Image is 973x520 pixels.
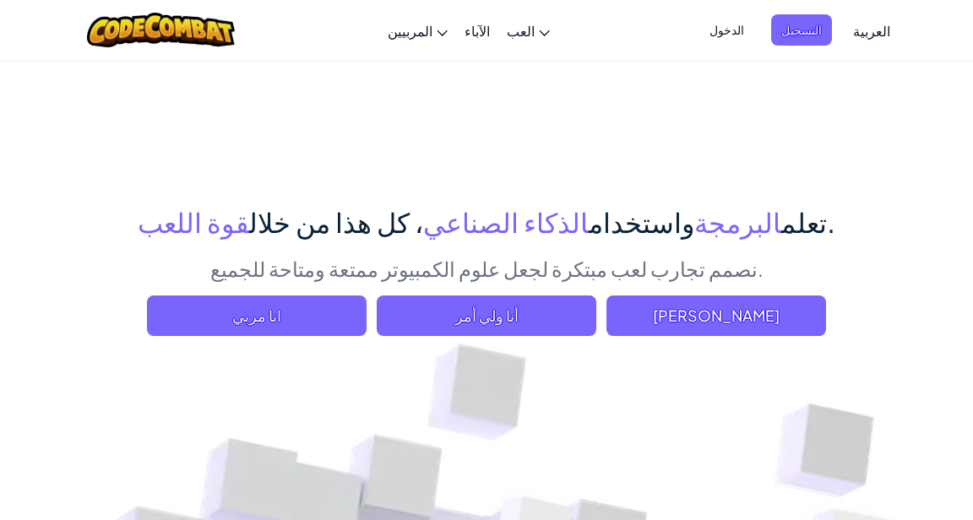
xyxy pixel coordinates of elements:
[377,295,596,336] a: أنا ولي أمر
[845,8,899,53] a: العربية
[423,205,589,239] span: الذكاء الصناعي
[507,22,535,40] span: العب
[827,205,835,239] span: .
[87,13,235,47] img: CodeCombat logo
[249,205,423,239] span: ، كل هذا من خلال
[589,205,694,239] span: واستخدام
[694,205,781,239] span: البرمجة
[379,8,456,53] a: المربيين
[606,295,826,336] button: [PERSON_NAME]
[853,22,890,40] span: العربية
[771,14,832,46] button: التسجيل
[138,254,835,283] p: نصمم تجارب لعب مبتكرة لجعل علوم الكمبيوتر ممتعة ومتاحة للجميع.
[456,8,498,53] a: الآباء
[147,295,367,336] a: انا مربي
[138,205,249,239] span: قوة اللعب
[498,8,558,53] a: العب
[388,22,432,40] span: المربيين
[781,205,827,239] span: تعلم
[699,14,754,46] button: الدخول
